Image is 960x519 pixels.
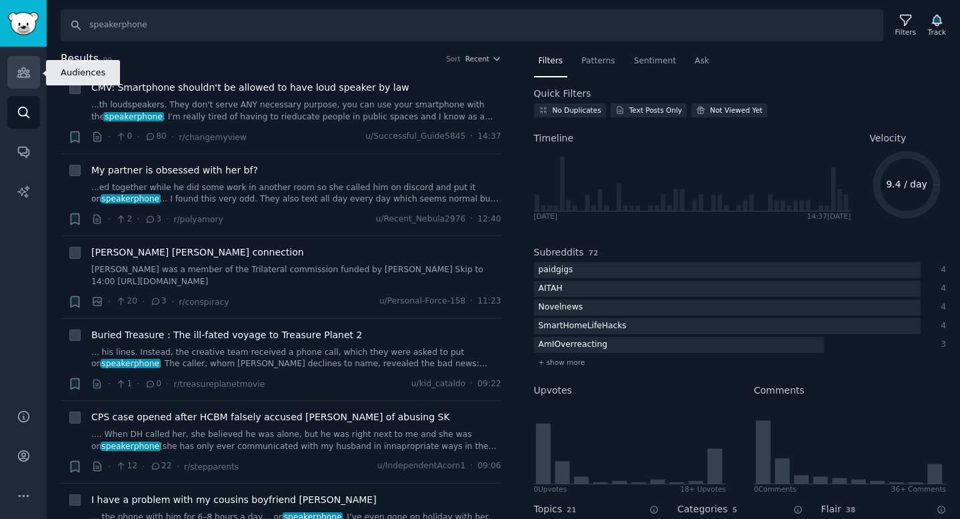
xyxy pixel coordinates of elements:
[534,502,563,516] h2: Topics
[534,384,572,398] h2: Upvotes
[145,131,167,143] span: 80
[115,378,132,390] span: 1
[411,378,466,390] span: u/kid_cataldo
[477,460,501,472] span: 09:06
[553,105,601,115] div: No Duplicates
[377,460,465,472] span: u/IndependentAcorn1
[534,300,588,316] div: Novelnews
[677,502,727,516] h2: Categories
[101,359,161,368] span: speakerphone
[115,460,137,472] span: 12
[477,213,501,225] span: 12:40
[470,131,473,143] span: ·
[539,358,585,367] span: + show more
[821,502,841,516] h2: Flair
[935,302,947,314] div: 4
[470,378,473,390] span: ·
[150,460,172,472] span: 22
[91,410,450,424] a: CPS case opened after HCBM falsely accused [PERSON_NAME] of abusing SK
[145,213,161,225] span: 3
[846,506,856,514] span: 38
[184,462,239,472] span: r/stepparents
[807,211,851,221] div: 14:37 [DATE]
[91,347,501,370] a: ... his lines. Instead, the creative team received a phone call, which they were asked to put ons...
[166,212,169,226] span: ·
[891,484,946,494] div: 36+ Comments
[91,182,501,205] a: ...ed together while he did some work in another room so she called him on discord and put it ons...
[869,131,906,145] span: Velocity
[91,99,501,123] a: ...th loudspeakers. They don't serve ANY necessary purpose, you can use your smartphone with thes...
[108,295,111,309] span: ·
[145,378,161,390] span: 0
[935,264,947,276] div: 4
[101,194,161,203] span: speakerphone
[173,215,223,224] span: r/polyamory
[634,55,676,67] span: Sentiment
[115,296,137,308] span: 20
[137,130,139,144] span: ·
[589,249,599,257] span: 72
[754,484,797,494] div: 0 Comment s
[91,493,377,507] a: I have a problem with my cousins boyfriend [PERSON_NAME]
[91,245,304,259] a: [PERSON_NAME] [PERSON_NAME] connection
[534,318,631,335] div: SmartHomeLifeHacks
[142,295,145,309] span: ·
[470,460,473,472] span: ·
[470,213,473,225] span: ·
[103,56,112,64] span: 99
[886,179,927,189] text: 9.4 / day
[108,130,111,144] span: ·
[923,11,951,39] button: Track
[91,328,362,342] a: Buried Treasure : The ill-fated voyage to Treasure Planet 2
[534,245,584,259] h2: Subreddits
[108,212,111,226] span: ·
[539,55,563,67] span: Filters
[108,460,111,474] span: ·
[103,112,163,121] span: speakerphone
[91,264,501,288] a: [PERSON_NAME] was a member of the Trilateral commission funded by [PERSON_NAME] Skip to 14:00 [UR...
[895,27,916,37] div: Filters
[935,320,947,332] div: 4
[91,163,258,177] a: My partner is obsessed with her bf?
[171,295,174,309] span: ·
[534,484,567,494] div: 0 Upvote s
[534,87,591,101] h2: Quick Filters
[732,506,737,514] span: 5
[534,262,578,279] div: paidgigs
[470,296,473,308] span: ·
[171,130,174,144] span: ·
[173,380,265,389] span: r/treasureplanetmovie
[928,27,946,37] div: Track
[166,377,169,391] span: ·
[177,460,179,474] span: ·
[91,429,501,452] a: .... When DH called her, she believed he was alone, but he was right next to me and she was onspe...
[534,281,567,298] div: AITAH
[935,283,947,295] div: 4
[534,211,558,221] div: [DATE]
[61,51,99,67] span: Results
[376,213,466,225] span: u/Recent_Nebula2976
[534,337,612,354] div: AmIOverreacting
[8,12,39,35] img: GummySearch logo
[567,506,577,514] span: 21
[477,378,501,390] span: 09:22
[477,296,501,308] span: 11:23
[465,54,501,63] button: Recent
[108,377,111,391] span: ·
[101,442,161,451] span: speakerphone
[365,131,465,143] span: u/Successful_Guide5845
[477,131,501,143] span: 14:37
[534,131,574,145] span: Timeline
[91,81,409,95] span: CMV: Smartphone shouldn't be allowed to have loud speaker by law
[142,460,145,474] span: ·
[179,133,247,142] span: r/changemyview
[629,105,682,115] div: Text Posts Only
[935,339,947,351] div: 3
[137,212,139,226] span: ·
[446,54,461,63] div: Sort
[680,484,726,494] div: 18+ Upvotes
[179,298,229,307] span: r/conspiracy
